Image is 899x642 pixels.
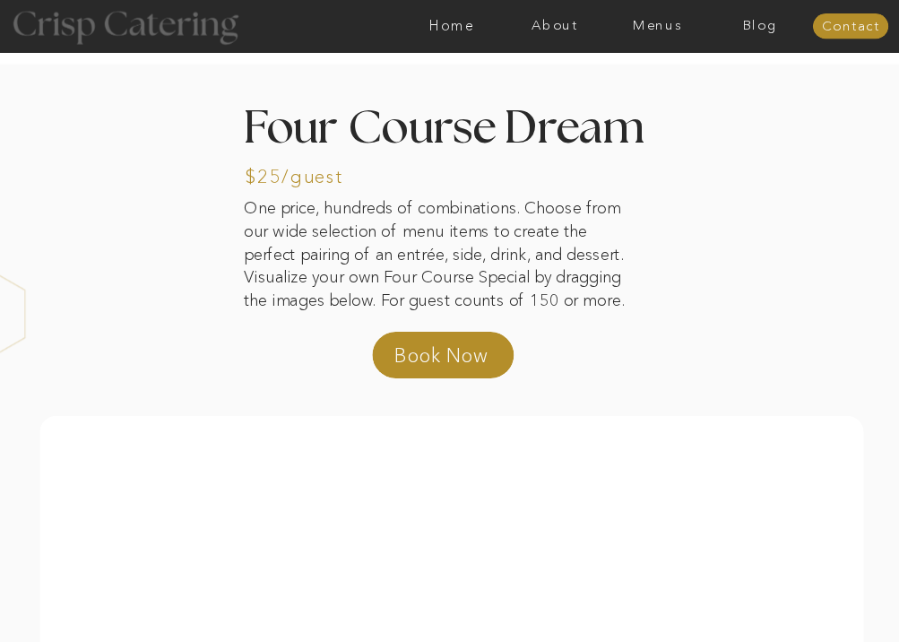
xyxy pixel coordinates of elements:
[709,19,812,34] a: Blog
[606,19,709,34] a: Menus
[394,342,526,377] a: Book Now
[504,19,607,34] a: About
[244,196,642,292] p: One price, hundreds of combinations. Choose from our wide selection of menu items to create the p...
[244,106,656,156] h2: Four Course Dream
[245,168,369,189] h3: $25/guest
[813,20,888,35] a: Contact
[401,19,504,34] a: Home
